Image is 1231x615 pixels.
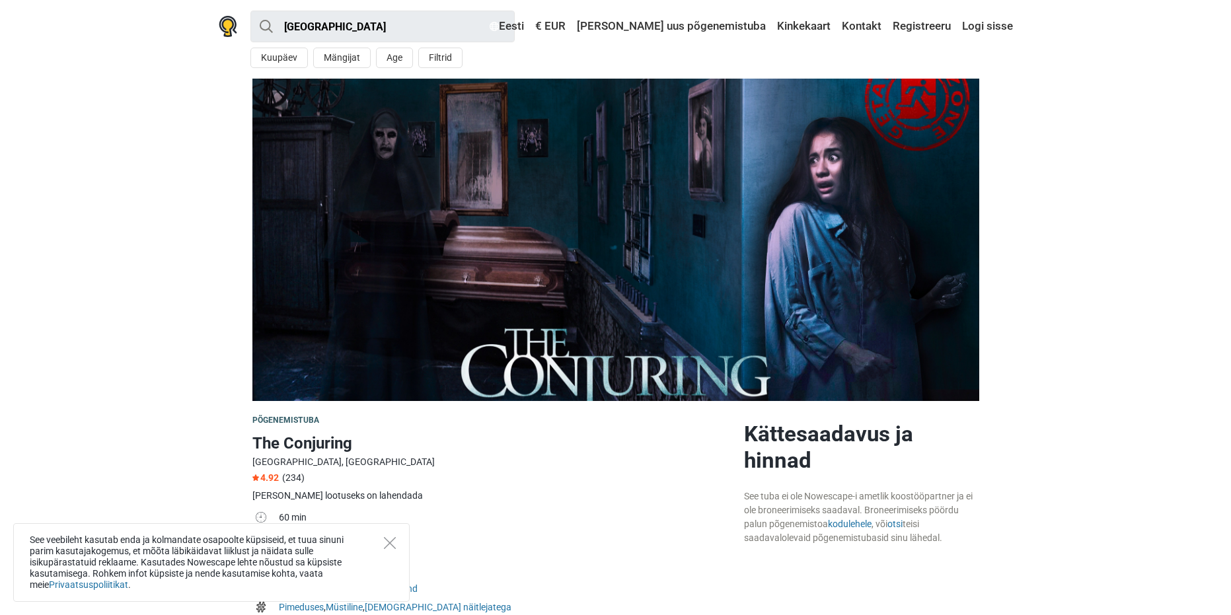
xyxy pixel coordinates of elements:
button: Filtrid [418,48,463,68]
div: [PERSON_NAME] lootuseks on lahendada [252,489,733,503]
button: Mängijat [313,48,371,68]
img: Nowescape logo [219,16,237,37]
td: , , [279,567,733,599]
button: Close [384,537,396,549]
a: Registreeru [889,15,954,38]
a: Eesti [486,15,527,38]
span: 4.92 [252,472,279,483]
span: Põgenemistuba [252,416,320,425]
td: 60 min [279,509,733,528]
h1: The Conjuring [252,431,733,455]
button: Kuupäev [250,48,308,68]
a: kodulehele [828,519,872,529]
a: Pimeduses [279,602,324,612]
button: Age [376,48,413,68]
div: See veebileht kasutab enda ja kolmandate osapoolte küpsiseid, et tuua sinuni parim kasutajakogemu... [13,523,410,602]
img: Star [252,474,259,481]
td: 2 - 7 mängijat [279,528,733,548]
span: (234) [282,472,305,483]
h2: Kättesaadavus ja hinnad [744,421,979,474]
a: € EUR [532,15,569,38]
input: proovi “Tallinn” [250,11,515,42]
a: Privaatsuspoliitikat [49,579,128,590]
a: [DEMOGRAPHIC_DATA] näitlejatega [365,602,511,612]
a: Kinkekaart [774,15,834,38]
a: Kontakt [839,15,885,38]
a: Müstiline [326,602,363,612]
img: The Conjuring photo 1 [252,79,979,401]
div: [GEOGRAPHIC_DATA], [GEOGRAPHIC_DATA] [252,455,733,469]
a: Logi sisse [959,15,1013,38]
div: Väga hea: [279,568,733,582]
div: See tuba ei ole Nowescape-i ametlik koostööpartner ja ei ole broneerimiseks saadaval. Broneerimis... [744,489,979,545]
a: [PERSON_NAME] uus põgenemistuba [574,15,769,38]
a: otsi [887,519,903,529]
img: Eesti [490,22,499,31]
